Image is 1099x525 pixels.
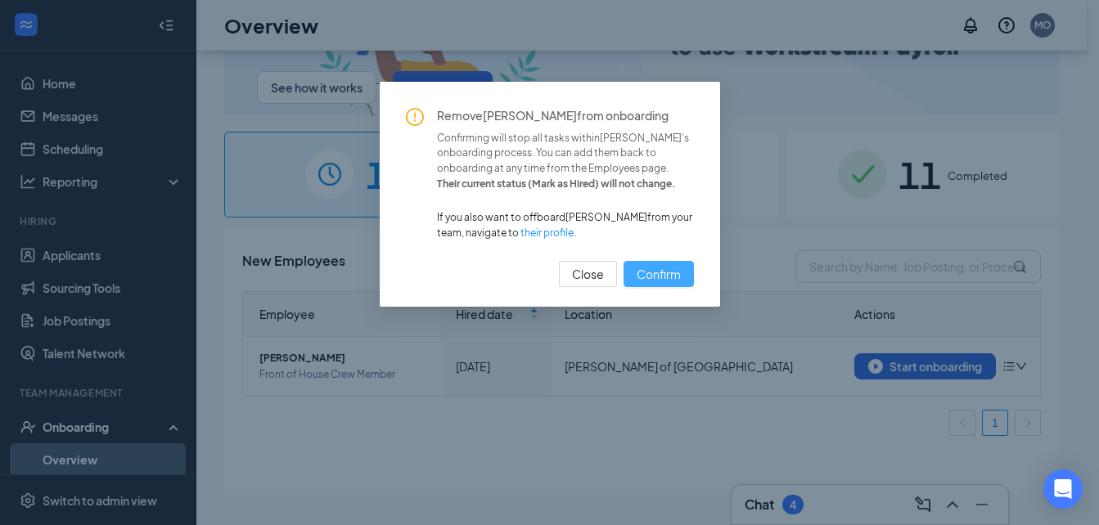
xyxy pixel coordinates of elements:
span: Confirm [637,265,681,283]
span: Their current status ( Mark as Hired ) will not change. [437,177,694,192]
a: their profile [520,227,574,239]
span: Remove [PERSON_NAME] from onboarding [437,108,694,124]
div: Open Intercom Messenger [1043,469,1083,509]
button: Confirm [624,261,694,287]
button: Close [559,261,617,287]
span: Close [572,265,604,283]
span: Confirming will stop all tasks within [PERSON_NAME] 's onboarding process. You can add them back ... [437,131,694,177]
span: If you also want to offboard [PERSON_NAME] from your team, navigate to . [437,210,694,241]
span: exclamation-circle [406,108,424,126]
